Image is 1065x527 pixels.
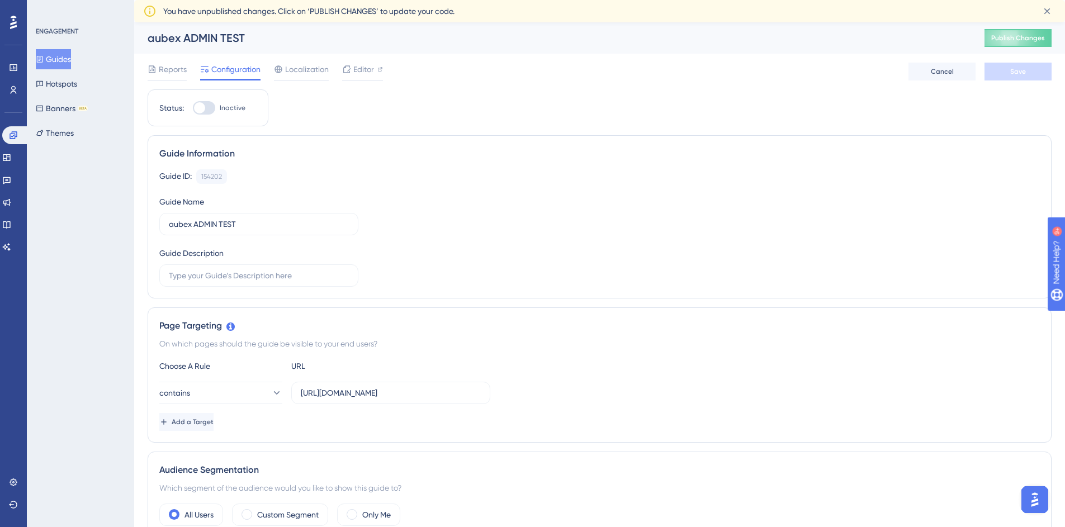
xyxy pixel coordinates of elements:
div: Audience Segmentation [159,463,1040,477]
div: Guide Name [159,195,204,208]
span: Configuration [211,63,261,76]
input: Type your Guide’s Description here [169,269,349,282]
div: Guide Information [159,147,1040,160]
input: yourwebsite.com/path [301,387,481,399]
div: Page Targeting [159,319,1040,333]
label: All Users [184,508,214,521]
span: Localization [285,63,329,76]
iframe: UserGuiding AI Assistant Launcher [1018,483,1052,516]
div: Guide Description [159,246,224,260]
button: Hotspots [36,74,77,94]
div: aubex ADMIN TEST [148,30,957,46]
button: Add a Target [159,413,214,431]
button: Cancel [908,63,976,80]
span: Inactive [220,103,245,112]
span: contains [159,386,190,400]
button: contains [159,382,282,404]
span: Add a Target [172,417,214,426]
div: Which segment of the audience would you like to show this guide to? [159,481,1040,495]
button: Guides [36,49,71,69]
label: Custom Segment [257,508,319,521]
span: Publish Changes [991,34,1045,42]
button: Themes [36,123,74,143]
div: Guide ID: [159,169,192,184]
span: Save [1010,67,1026,76]
div: On which pages should the guide be visible to your end users? [159,337,1040,350]
div: BETA [78,106,88,111]
div: Status: [159,101,184,115]
div: Choose A Rule [159,359,282,373]
span: Cancel [931,67,954,76]
input: Type your Guide’s Name here [169,218,349,230]
span: Reports [159,63,187,76]
div: 9+ [76,6,83,15]
label: Only Me [362,508,391,521]
button: Save [984,63,1052,80]
button: Publish Changes [984,29,1052,47]
div: URL [291,359,414,373]
span: You have unpublished changes. Click on ‘PUBLISH CHANGES’ to update your code. [163,4,455,18]
span: Editor [353,63,374,76]
div: ENGAGEMENT [36,27,78,36]
div: 154202 [201,172,222,181]
button: BannersBETA [36,98,88,118]
span: Need Help? [26,3,70,16]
